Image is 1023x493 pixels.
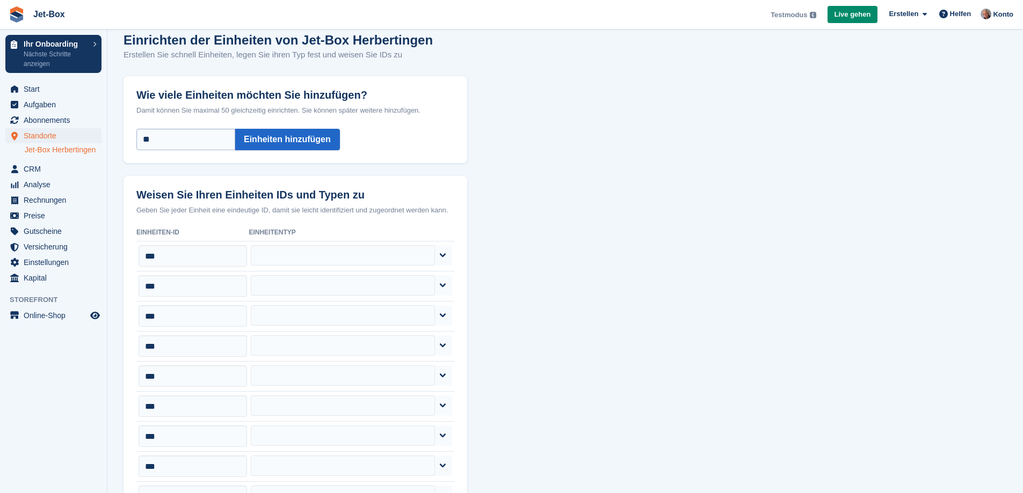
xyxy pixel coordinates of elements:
[5,239,101,254] a: menu
[5,193,101,208] a: menu
[29,5,69,23] a: Jet-Box
[136,205,454,216] p: Geben Sie jeder Einheit eine eindeutige ID, damit sie leicht identifiziert und zugeordnet werden ...
[124,33,433,47] h1: Einrichten der Einheiten von Jet-Box Herbertingen
[981,9,991,19] img: Kai-Uwe Walzer
[5,177,101,192] a: menu
[235,129,340,150] button: Einheiten hinzufügen
[24,161,88,176] span: CRM
[5,35,101,73] a: Ihr Onboarding Nächste Schritte anzeigen
[889,9,918,19] span: Erstellen
[771,10,807,20] span: Testmodus
[9,6,25,23] img: stora-icon-8386f47178a22dfd0bd8f6a31ec36ba5ce8667c1dd55bd0f319d3a0aa187defe.svg
[10,295,107,305] span: Storefront
[89,309,101,322] a: Vorschau-Shop
[828,6,878,24] a: Live gehen
[24,193,88,208] span: Rechnungen
[24,49,88,69] p: Nächste Schritte anzeigen
[24,40,88,48] p: Ihr Onboarding
[24,255,88,270] span: Einstellungen
[835,9,871,20] span: Live gehen
[5,161,101,176] a: menu
[5,128,101,143] a: menu
[993,9,1013,20] span: Konto
[24,208,88,223] span: Preise
[950,9,971,19] span: Helfen
[24,113,88,128] span: Abonnements
[5,208,101,223] a: menu
[24,308,88,323] span: Online-Shop
[5,308,101,323] a: Speisekarte
[5,113,101,128] a: menu
[136,105,454,116] p: Damit können Sie maximal 50 gleichzeitig einrichten. Sie können später weitere hinzufügen.
[810,12,816,18] img: icon-info-grey-7440780725fd019a000dd9b08b2336e03edf1995a4989e88bcd33f0948082b44.svg
[24,97,88,112] span: Aufgaben
[5,224,101,239] a: menu
[136,76,454,101] label: Wie viele Einheiten möchten Sie hinzufügen?
[5,97,101,112] a: menu
[136,189,365,201] strong: Weisen Sie Ihren Einheiten IDs und Typen zu
[136,224,249,241] th: Einheiten-ID
[249,224,454,241] th: Einheitentyp
[5,255,101,270] a: menu
[24,82,88,97] span: Start
[24,224,88,239] span: Gutscheine
[5,82,101,97] a: menu
[24,128,88,143] span: Standorte
[124,49,433,61] p: Erstellen Sie schnell Einheiten, legen Sie ihren Typ fest und weisen Sie IDs zu
[24,177,88,192] span: Analyse
[24,270,88,285] span: Kapital
[24,239,88,254] span: Versicherung
[5,270,101,285] a: menu
[25,145,101,155] a: Jet-Box Herbertingen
